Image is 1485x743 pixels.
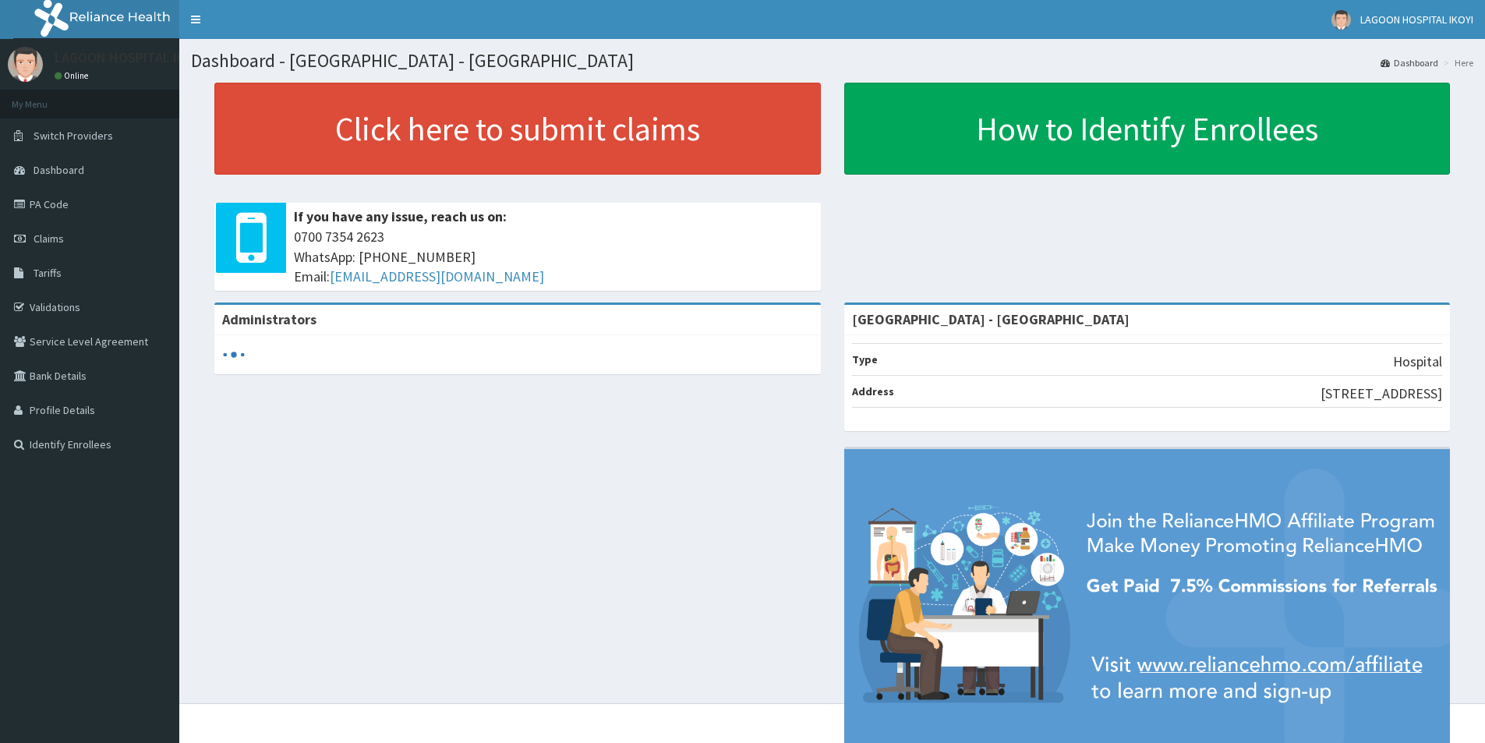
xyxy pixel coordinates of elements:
[55,70,92,81] a: Online
[34,129,113,143] span: Switch Providers
[214,83,821,175] a: Click here to submit claims
[294,227,813,287] span: 0700 7354 2623 WhatsApp: [PHONE_NUMBER] Email:
[191,51,1473,71] h1: Dashboard - [GEOGRAPHIC_DATA] - [GEOGRAPHIC_DATA]
[1331,10,1351,30] img: User Image
[222,310,316,328] b: Administrators
[34,163,84,177] span: Dashboard
[34,232,64,246] span: Claims
[1321,384,1442,404] p: [STREET_ADDRESS]
[8,47,43,82] img: User Image
[1440,56,1473,69] li: Here
[330,267,544,285] a: [EMAIL_ADDRESS][DOMAIN_NAME]
[222,343,246,366] svg: audio-loading
[1393,352,1442,372] p: Hospital
[852,310,1130,328] strong: [GEOGRAPHIC_DATA] - [GEOGRAPHIC_DATA]
[852,352,878,366] b: Type
[1360,12,1473,27] span: LAGOON HOSPITAL IKOYI
[1381,56,1438,69] a: Dashboard
[852,384,894,398] b: Address
[294,207,507,225] b: If you have any issue, reach us on:
[34,266,62,280] span: Tariffs
[844,83,1451,175] a: How to Identify Enrollees
[55,51,205,65] p: LAGOON HOSPITAL IKOYI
